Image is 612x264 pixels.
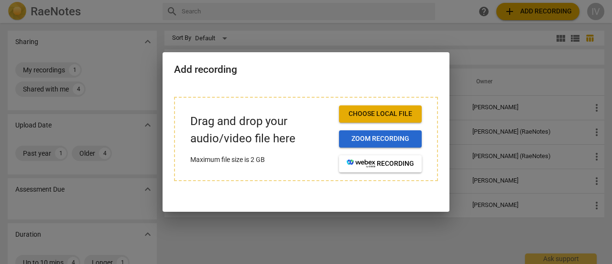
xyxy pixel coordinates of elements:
button: Choose local file [339,105,422,123]
p: Drag and drop your audio/video file here [190,113,331,147]
span: Zoom recording [347,134,414,144]
button: recording [339,155,422,172]
button: Zoom recording [339,130,422,148]
p: Maximum file size is 2 GB [190,155,331,165]
span: Choose local file [347,109,414,119]
h2: Add recording [174,64,438,76]
span: recording [347,159,414,169]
